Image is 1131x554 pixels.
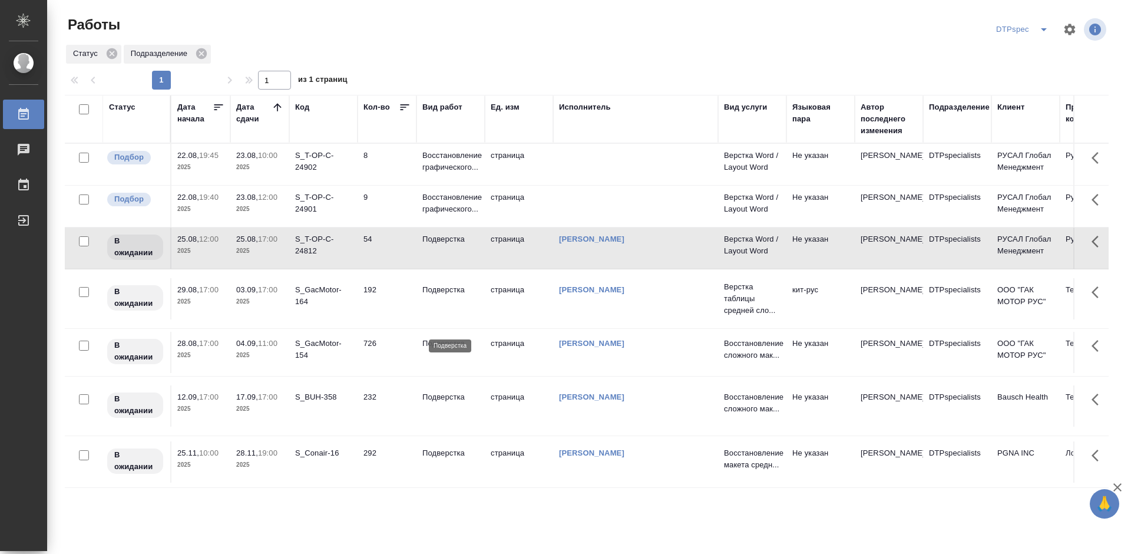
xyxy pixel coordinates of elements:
td: страница [485,144,553,185]
p: В ожидании [114,449,156,473]
p: 2025 [177,296,224,308]
button: Здесь прячутся важные кнопки [1084,441,1113,470]
span: 🙏 [1094,492,1115,516]
p: Подверстка [422,391,479,403]
span: Работы [65,15,120,34]
p: ООО "ГАК МОТОР РУС" [997,284,1054,308]
td: DTPspecialists [923,278,991,319]
td: DTPspecialists [923,227,991,269]
p: Статус [73,48,102,60]
td: [PERSON_NAME] [855,385,923,427]
p: Верстка Word / Layout Word [724,150,781,173]
td: Не указан [786,441,855,483]
td: страница [485,278,553,319]
p: Восстановление сложного мак... [724,391,781,415]
td: Не указан [786,144,855,185]
p: 25.08, [236,235,258,243]
td: Не указан [786,332,855,373]
p: 28.11, [236,449,258,457]
p: 2025 [177,403,224,415]
td: [PERSON_NAME] [855,186,923,227]
p: 23.08, [236,151,258,160]
div: Ед. изм [491,101,520,113]
p: Восстановление графического... [422,150,479,173]
p: 2025 [177,203,224,215]
span: Посмотреть информацию [1084,18,1109,41]
p: 23.08, [236,193,258,202]
p: 12.09, [177,393,199,401]
button: 🙏 [1090,489,1119,519]
td: 292 [358,441,416,483]
div: Дата начала [177,101,213,125]
td: [PERSON_NAME] [855,144,923,185]
span: из 1 страниц [298,72,348,90]
td: страница [485,186,553,227]
div: S_T-OP-C-24901 [295,192,352,215]
p: 03.09, [236,285,258,294]
p: 2025 [236,203,283,215]
p: 2025 [236,161,283,173]
td: Технический [1060,332,1128,373]
div: Статус [109,101,135,113]
p: 10:00 [258,151,277,160]
div: S_BUH-358 [295,391,352,403]
button: Здесь прячутся важные кнопки [1084,144,1113,172]
p: 19:40 [199,193,219,202]
div: Исполнитель назначен, приступать к работе пока рано [106,338,164,365]
div: split button [993,20,1056,39]
td: кит-рус [786,278,855,319]
p: РУСАЛ Глобал Менеджмент [997,150,1054,173]
td: Технический [1060,278,1128,319]
p: 11:00 [258,339,277,348]
p: 22.08, [177,151,199,160]
div: Исполнитель назначен, приступать к работе пока рано [106,447,164,475]
td: Не указан [786,385,855,427]
div: Можно подбирать исполнителей [106,150,164,166]
p: 17:00 [199,393,219,401]
div: Исполнитель назначен, приступать к работе пока рано [106,284,164,312]
p: 28.08, [177,339,199,348]
a: [PERSON_NAME] [559,393,624,401]
p: 04.09, [236,339,258,348]
div: S_Conair-16 [295,447,352,459]
div: S_GacMotor-164 [295,284,352,308]
p: 29.08, [177,285,199,294]
div: S_GacMotor-154 [295,338,352,361]
div: Автор последнего изменения [861,101,917,137]
p: Восстановление графического... [422,192,479,215]
div: S_T-OP-C-24902 [295,150,352,173]
button: Здесь прячутся важные кнопки [1084,186,1113,214]
p: 2025 [177,459,224,471]
p: 17:00 [258,235,277,243]
div: Вид работ [422,101,462,113]
span: Настроить таблицу [1056,15,1084,44]
p: 17:00 [199,339,219,348]
td: Русал [1060,186,1128,227]
a: [PERSON_NAME] [559,449,624,457]
p: 2025 [236,403,283,415]
p: В ожидании [114,235,156,259]
p: 2025 [236,459,283,471]
div: Статус [66,45,121,64]
p: В ожидании [114,286,156,309]
div: Исполнитель назначен, приступать к работе пока рано [106,391,164,419]
p: 2025 [236,245,283,257]
p: 2025 [236,349,283,361]
td: 9 [358,186,416,227]
div: Исполнитель [559,101,611,113]
div: Кол-во [363,101,390,113]
p: ООО "ГАК МОТОР РУС" [997,338,1054,361]
p: 2025 [177,349,224,361]
p: 12:00 [258,193,277,202]
td: [PERSON_NAME] [855,441,923,483]
td: DTPspecialists [923,332,991,373]
p: 2025 [177,245,224,257]
p: Восстановление макета средн... [724,447,781,471]
p: 17:00 [199,285,219,294]
p: 19:00 [258,449,277,457]
button: Здесь прячутся важные кнопки [1084,385,1113,414]
p: PGNA INC [997,447,1054,459]
div: Дата сдачи [236,101,272,125]
button: Здесь прячутся важные кнопки [1084,227,1113,256]
p: 2025 [177,161,224,173]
